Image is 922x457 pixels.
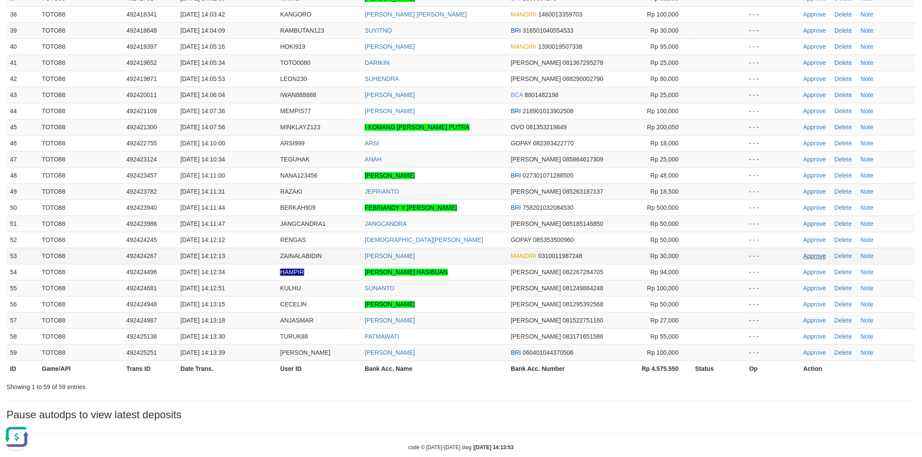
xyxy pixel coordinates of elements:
[803,59,826,66] a: Approve
[180,269,225,276] span: [DATE] 14:12:34
[834,75,852,82] a: Delete
[38,135,123,151] td: TOTO88
[180,220,225,227] span: [DATE] 14:11:47
[834,27,852,34] a: Delete
[511,317,561,324] span: [PERSON_NAME]
[563,59,603,66] span: Copy 081367295278 to clipboard
[511,301,561,308] span: [PERSON_NAME]
[7,215,38,232] td: 51
[647,285,678,292] span: Rp 100,000
[7,344,38,360] td: 59
[746,54,800,71] td: - - -
[834,108,852,114] a: Delete
[7,151,38,167] td: 47
[177,360,277,376] th: Date Trans.
[123,360,177,376] th: Trans ID
[511,43,537,50] span: MANDIRI
[834,188,852,195] a: Delete
[861,108,874,114] a: Note
[861,285,874,292] a: Note
[563,333,603,340] span: Copy 083171651586 to clipboard
[7,232,38,248] td: 52
[126,27,157,34] span: 492418648
[861,11,874,18] a: Note
[539,43,583,50] span: Copy 1390019507338 to clipboard
[365,108,415,114] a: [PERSON_NAME]
[803,317,826,324] a: Approve
[803,124,826,131] a: Approve
[511,124,525,131] span: OVO
[280,333,308,340] span: TURUK88
[746,280,800,296] td: - - -
[365,75,399,82] a: SUHENDRA
[746,215,800,232] td: - - -
[126,188,157,195] span: 492423782
[511,220,561,227] span: [PERSON_NAME]
[607,360,692,376] th: Rp 4.575.550
[746,135,800,151] td: - - -
[511,333,561,340] span: [PERSON_NAME]
[523,204,574,211] span: Copy 758201032084530 to clipboard
[280,204,315,211] span: BERKAH909
[38,360,123,376] th: Game/API
[511,269,561,276] span: [PERSON_NAME]
[511,140,532,147] span: GOPAY
[563,220,603,227] span: Copy 085185146850 to clipboard
[7,312,38,328] td: 57
[38,71,123,87] td: TOTO88
[523,108,574,114] span: Copy 218901013902508 to clipboard
[7,328,38,344] td: 58
[365,124,469,131] a: I KOMANG [PERSON_NAME] PUTRA
[126,156,157,163] span: 492423124
[7,71,38,87] td: 42
[834,140,852,147] a: Delete
[365,27,392,34] a: SUYITNO
[746,248,800,264] td: - - -
[38,119,123,135] td: TOTO88
[800,360,915,376] th: Action
[38,199,123,215] td: TOTO88
[651,156,679,163] span: Rp 25,000
[126,269,157,276] span: 492424496
[180,108,225,114] span: [DATE] 14:07:38
[651,269,679,276] span: Rp 94,000
[280,108,311,114] span: MEMPIS77
[861,75,874,82] a: Note
[511,172,521,179] span: BRI
[861,333,874,340] a: Note
[834,236,852,243] a: Delete
[746,71,800,87] td: - - -
[651,172,679,179] span: Rp 48,000
[523,349,574,356] span: Copy 060401044370506 to clipboard
[126,220,157,227] span: 492423986
[746,22,800,38] td: - - -
[365,301,415,308] a: [PERSON_NAME]
[803,11,826,18] a: Approve
[746,264,800,280] td: - - -
[651,188,679,195] span: Rp 18,500
[525,91,559,98] span: Copy 8801482198 to clipboard
[861,188,874,195] a: Note
[365,59,390,66] a: DARIKIN
[563,188,603,195] span: Copy 085263187137 to clipboard
[746,183,800,199] td: - - -
[365,269,448,276] a: [PERSON_NAME] HASIBUAN
[7,199,38,215] td: 50
[280,220,325,227] span: JANGCANDRA1
[126,285,157,292] span: 492424681
[277,360,361,376] th: User ID
[180,252,225,259] span: [DATE] 14:12:13
[647,124,678,131] span: Rp 200,050
[539,11,583,18] span: Copy 1460013359703 to clipboard
[126,108,157,114] span: 492421109
[7,296,38,312] td: 56
[365,91,415,98] a: [PERSON_NAME]
[7,119,38,135] td: 45
[126,91,157,98] span: 492420011
[647,204,678,211] span: Rp 500,000
[746,119,800,135] td: - - -
[126,317,157,324] span: 492424987
[651,220,679,227] span: Rp 50,000
[280,156,310,163] span: TEGUHAK
[647,349,678,356] span: Rp 100,000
